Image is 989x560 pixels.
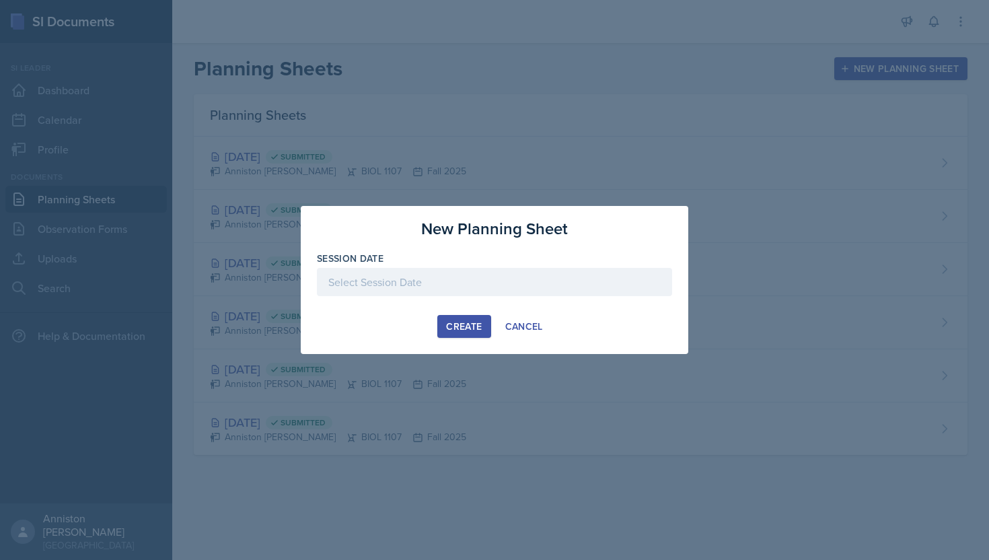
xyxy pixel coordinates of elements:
label: Session Date [317,252,383,265]
div: Cancel [505,321,543,332]
div: Create [446,321,482,332]
button: Cancel [497,315,552,338]
h3: New Planning Sheet [421,217,568,241]
button: Create [437,315,490,338]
